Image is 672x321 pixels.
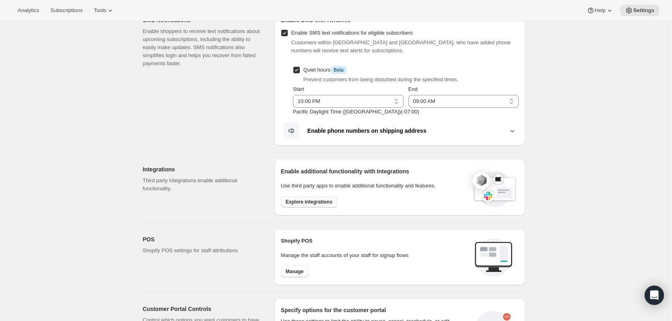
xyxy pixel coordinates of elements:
[281,122,519,139] button: Enable phone numbers on shipping address
[286,199,332,205] span: Explore integrations
[281,266,309,277] button: Manage
[582,5,618,16] button: Help
[143,247,262,255] p: Shopify POS settings for staff attributions
[620,5,659,16] button: Settings
[286,268,304,275] span: Manage
[303,76,458,82] span: Prevent customers from being disturbed during the specified times.
[143,27,262,68] p: Enable shoppers to receive text notifications about upcoming subscriptions, including the ability...
[645,286,664,305] div: Open Intercom Messenger
[143,177,262,193] p: Third party integrations enable additional functionality.
[45,5,87,16] button: Subscriptions
[291,39,511,53] span: Customers within [GEOGRAPHIC_DATA] and [GEOGRAPHIC_DATA], who have added phone numbers will recei...
[595,7,606,14] span: Help
[143,305,262,313] h2: Customer Portal Controls
[281,182,464,190] p: Use third party apps to enable additional functionality and features.
[281,237,468,245] h2: Shopify POS
[293,108,519,116] p: Pacific Daylight Time ([GEOGRAPHIC_DATA]) ( -07 : 00 )
[303,67,347,73] span: Quiet hours
[94,7,106,14] span: Tools
[281,196,337,208] button: Explore integrations
[50,7,82,14] span: Subscriptions
[281,251,468,259] p: Manage the staff accounts of your staff for signup flows
[291,30,413,36] span: Enable SMS text notifications for eligible subscribers
[143,235,262,243] h2: POS
[307,128,427,134] b: Enable phone numbers on shipping address
[89,5,119,16] button: Tools
[13,5,44,16] button: Analytics
[408,86,418,92] span: End
[633,7,654,14] span: Settings
[293,86,304,92] span: Start
[334,67,344,73] span: Beta
[18,7,39,14] span: Analytics
[143,165,262,173] h2: Integrations
[281,306,468,314] h2: Specify options for the customer portal
[281,167,464,175] h2: Enable additional functionality with Integrations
